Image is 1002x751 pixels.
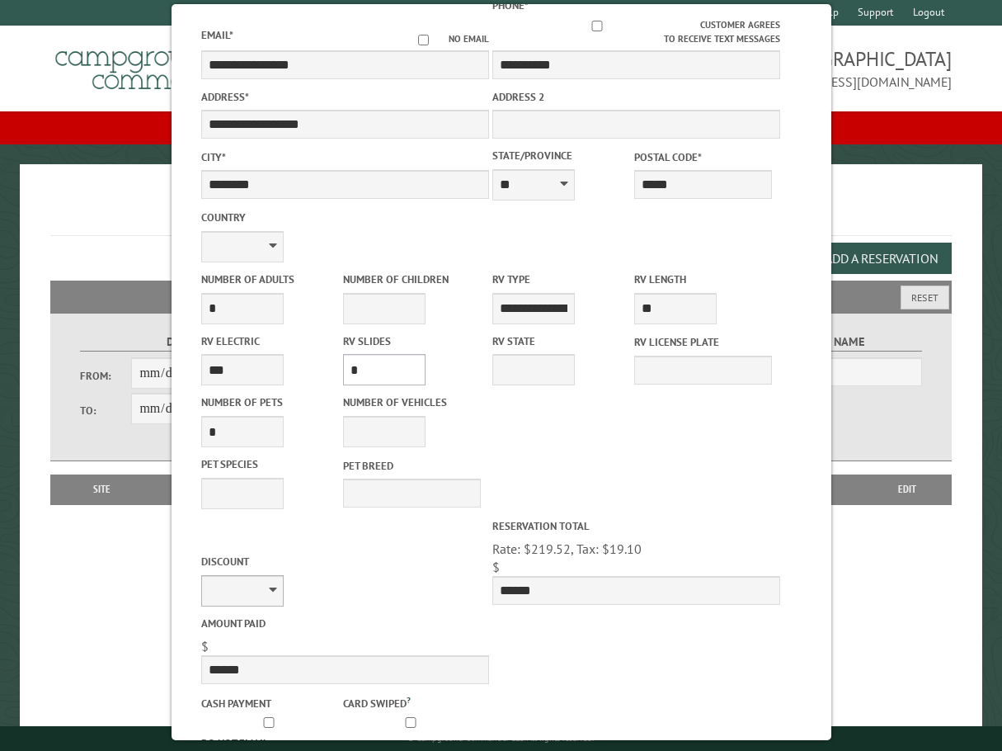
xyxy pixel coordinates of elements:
[201,456,340,472] label: Pet species
[50,32,256,97] img: Campground Commander
[145,475,260,504] th: Dates
[201,616,489,631] label: Amount paid
[492,148,631,163] label: State/Province
[201,210,489,225] label: Country
[50,281,953,312] h2: Filters
[201,28,233,42] label: Email
[59,475,146,504] th: Site
[201,89,489,105] label: Address
[80,368,132,384] label: From:
[201,394,340,410] label: Number of Pets
[406,694,410,706] a: ?
[492,518,780,534] label: Reservation Total
[492,89,780,105] label: Address 2
[80,333,287,352] label: Dates
[492,559,500,575] span: $
[633,272,772,287] label: RV Length
[492,272,631,287] label: RV Type
[901,286,949,309] button: Reset
[342,693,481,711] label: Card swiped
[492,18,780,46] label: Customer agrees to receive text messages
[342,458,481,474] label: Pet breed
[398,32,489,46] label: No email
[811,243,952,274] button: Add a Reservation
[201,735,340,751] label: Do not email
[201,149,489,165] label: City
[493,21,700,31] input: Customer agrees to receive text messages
[633,334,772,350] label: RV License Plate
[398,35,449,45] input: No email
[342,272,481,287] label: Number of Children
[50,191,953,236] h1: Reservations
[633,149,772,165] label: Postal Code
[342,394,481,410] label: Number of Vehicles
[201,696,340,711] label: Cash payment
[80,403,132,418] label: To:
[862,475,952,504] th: Edit
[407,733,594,744] small: © Campground Commander LLC. All rights reserved.
[342,333,481,349] label: RV Slides
[201,554,489,569] label: Discount
[201,333,340,349] label: RV Electric
[201,638,209,654] span: $
[492,541,642,557] span: Rate: $219.52, Tax: $19.10
[201,272,340,287] label: Number of Adults
[492,333,631,349] label: RV State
